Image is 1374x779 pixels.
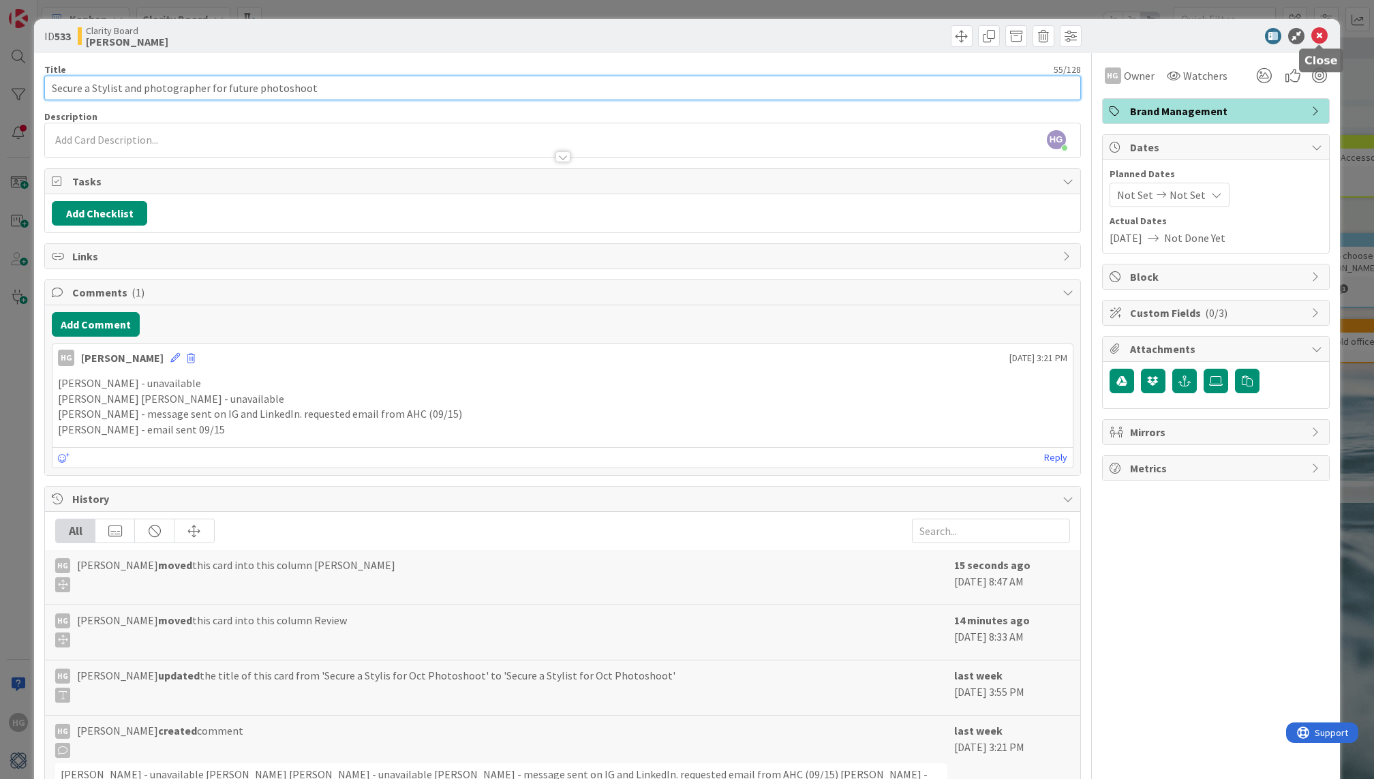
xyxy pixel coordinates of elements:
[1047,130,1066,149] span: HG
[1009,351,1067,365] span: [DATE] 3:21 PM
[1183,67,1227,84] span: Watchers
[44,63,66,76] label: Title
[58,422,1067,438] p: [PERSON_NAME] - email sent 09/15
[158,558,192,572] b: moved
[77,557,395,592] span: [PERSON_NAME] this card into this column [PERSON_NAME]
[44,110,97,123] span: Description
[954,667,1070,708] div: [DATE] 3:55 PM
[55,29,71,43] b: 533
[954,724,1003,737] b: last week
[912,519,1070,543] input: Search...
[1130,269,1304,285] span: Block
[55,724,70,739] div: HG
[1130,305,1304,321] span: Custom Fields
[158,669,200,682] b: updated
[44,76,1080,100] input: type card name here...
[44,28,71,44] span: ID
[1117,187,1153,203] span: Not Set
[1124,67,1155,84] span: Owner
[1044,449,1067,466] a: Reply
[158,613,192,627] b: moved
[55,613,70,628] div: HG
[1105,67,1121,84] div: HG
[1130,341,1304,357] span: Attachments
[954,613,1030,627] b: 14 minutes ago
[86,25,168,36] span: Clarity Board
[1130,103,1304,119] span: Brand Management
[1130,424,1304,440] span: Mirrors
[1110,230,1142,246] span: [DATE]
[86,36,168,47] b: [PERSON_NAME]
[72,248,1055,264] span: Links
[1130,460,1304,476] span: Metrics
[56,519,95,543] div: All
[954,612,1070,653] div: [DATE] 8:33 AM
[954,557,1070,598] div: [DATE] 8:47 AM
[55,558,70,573] div: HG
[55,669,70,684] div: HG
[1130,139,1304,155] span: Dates
[72,284,1055,301] span: Comments
[70,63,1080,76] div: 55 / 128
[58,391,1067,407] p: [PERSON_NAME] [PERSON_NAME] - unavailable
[954,558,1030,572] b: 15 seconds ago
[77,667,675,703] span: [PERSON_NAME] the title of this card from 'Secure a Stylis for Oct Photoshoot' to 'Secure a Styli...
[52,201,147,226] button: Add Checklist
[58,406,1067,422] p: [PERSON_NAME] - message sent on IG and LinkedIn. requested email from AHC (09/15)
[1110,214,1322,228] span: Actual Dates
[1164,230,1225,246] span: Not Done Yet
[58,376,1067,391] p: [PERSON_NAME] - unavailable
[954,669,1003,682] b: last week
[1205,306,1227,320] span: ( 0/3 )
[77,612,347,647] span: [PERSON_NAME] this card into this column Review
[52,312,140,337] button: Add Comment
[72,491,1055,507] span: History
[1170,187,1206,203] span: Not Set
[72,173,1055,189] span: Tasks
[77,722,243,758] span: [PERSON_NAME] comment
[1110,167,1322,181] span: Planned Dates
[58,350,74,366] div: HG
[132,286,144,299] span: ( 1 )
[1304,54,1338,67] h5: Close
[29,2,62,18] span: Support
[158,724,197,737] b: created
[81,350,164,366] div: [PERSON_NAME]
